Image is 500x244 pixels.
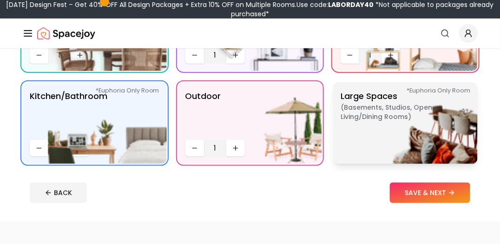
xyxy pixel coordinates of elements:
p: Kitchen/Bathroom [30,90,107,136]
button: Decrease quantity [185,47,204,64]
img: Outdoor [203,82,322,164]
button: Decrease quantity [30,47,48,64]
span: ( Basements, Studios, Open living/dining rooms ) [341,103,457,121]
button: Decrease quantity [185,140,204,157]
nav: Global [22,19,478,48]
button: SAVE & NEXT [390,183,470,203]
p: Large Spaces [341,90,457,157]
img: Spacejoy Logo [37,24,95,43]
img: Kitchen/Bathroom *Euphoria Only [48,82,167,164]
button: BACK [30,183,87,203]
p: Outdoor [185,90,221,136]
button: Decrease quantity [30,140,48,157]
img: Large Spaces *Euphoria Only [359,82,478,164]
a: Spacejoy [37,24,95,43]
button: Decrease quantity [341,47,359,64]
